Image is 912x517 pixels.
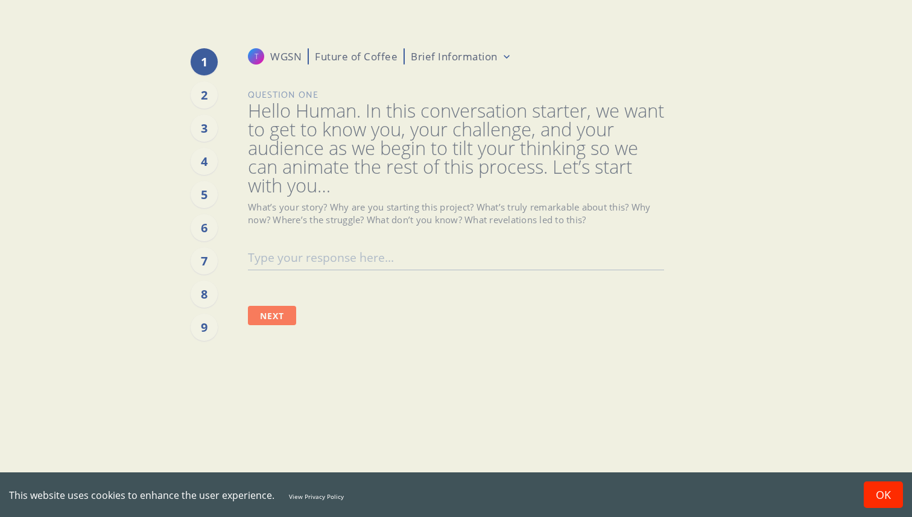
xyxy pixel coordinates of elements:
button: Brief Information [411,49,513,63]
button: Next [248,306,296,325]
div: 6 [191,214,218,241]
div: 8 [191,281,218,308]
p: Future of Coffee [315,49,397,64]
p: Brief Information [411,49,498,63]
div: T [248,48,264,65]
p: WGSN [270,49,302,64]
span: Hello Human. In this conversation starter, we want to get to know you, your challenge, and your a... [248,101,664,195]
button: Accept cookies [864,481,903,508]
div: 9 [191,314,218,341]
div: 4 [191,148,218,175]
div: This website uses cookies to enhance the user experience. [9,489,846,502]
div: 3 [191,115,218,142]
div: 1 [191,48,218,75]
div: 5 [191,181,218,208]
div: 7 [191,247,218,274]
p: What’s your story? Why are you starting this project? What’s truly remarkable about this? Why now... [248,201,664,226]
p: Question One [248,89,664,101]
div: 2 [191,81,218,109]
svg: Talita [248,48,264,65]
a: View Privacy Policy [289,492,344,501]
